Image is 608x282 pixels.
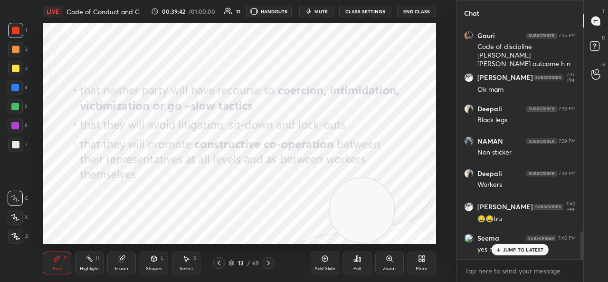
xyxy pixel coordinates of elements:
[464,136,474,146] img: ec9b0756aaa943319a2da862e0bd377a.jpg
[252,259,259,267] div: 69
[601,61,605,68] p: G
[464,31,474,40] img: 8225b60629a24c7bb0af043543b35971.jpg
[314,8,328,15] span: mute
[559,106,576,112] div: 7:39 PM
[559,33,576,39] div: 7:35 PM
[8,191,28,206] div: C
[64,256,67,261] div: P
[477,31,495,40] h6: Gauri
[180,266,193,271] div: Select
[383,266,396,271] div: Zoom
[397,6,436,17] button: End Class
[236,260,246,266] div: 13
[53,266,61,271] div: Pen
[464,169,474,178] img: 36941770a5e5455d8aa613aecbfb14cc.jpg
[8,229,28,244] div: Z
[246,6,292,17] button: HANDOUTS
[464,104,474,114] img: 36941770a5e5455d8aa613aecbfb14cc.jpg
[353,266,361,271] div: Poll
[8,137,28,152] div: 7
[602,8,605,15] p: T
[464,233,474,243] img: 3
[416,266,427,271] div: More
[8,80,28,95] div: 4
[526,235,556,241] img: 4P8fHbbgJtejmAAAAAElFTkSuQmCC
[477,203,533,211] h6: [PERSON_NAME]
[526,138,557,144] img: 4P8fHbbgJtejmAAAAAElFTkSuQmCC
[8,23,27,38] div: 1
[477,245,576,254] div: yes mam
[559,138,576,144] div: 7:39 PM
[8,118,28,133] div: 6
[526,33,557,39] img: 4P8fHbbgJtejmAAAAAElFTkSuQmCC
[477,85,576,95] div: Ok mam
[299,6,333,17] button: mute
[146,266,162,271] div: Shapes
[247,260,250,266] div: /
[477,169,502,178] h6: Deepali
[565,72,576,83] div: 7:37 PM
[161,256,164,261] div: L
[456,26,583,260] div: grid
[8,99,28,114] div: 5
[114,266,129,271] div: Eraser
[456,0,487,26] p: Chat
[236,9,240,14] div: 12
[8,42,28,57] div: 2
[477,180,576,190] div: Workers
[464,73,474,82] img: 1ec7e1b542e64c96945709a771af1584.jpg
[477,214,576,224] div: 😂😂tru
[477,73,533,82] h6: [PERSON_NAME]
[8,61,28,76] div: 3
[477,42,576,78] div: Code of discipline [PERSON_NAME] [PERSON_NAME] outcome h n mam
[8,210,28,225] div: X
[477,234,499,243] h6: Seema
[602,34,605,41] p: D
[96,256,99,261] div: H
[533,204,563,210] img: 4P8fHbbgJtejmAAAAAElFTkSuQmCC
[66,7,147,16] h4: Code of Conduct and Code of Discipline
[526,106,557,112] img: 4P8fHbbgJtejmAAAAAElFTkSuQmCC
[565,201,576,213] div: 7:40 PM
[477,116,576,125] div: Black legs
[339,6,391,17] button: CLASS SETTINGS
[533,75,563,80] img: 4P8fHbbgJtejmAAAAAElFTkSuQmCC
[314,266,335,271] div: Add Slide
[80,266,99,271] div: Highlight
[477,105,502,113] h6: Deepali
[193,256,196,261] div: S
[503,247,544,253] p: JUMP TO LATEST
[559,171,576,176] div: 7:39 PM
[477,148,576,157] div: Non sticker
[558,235,576,241] div: 7:40 PM
[43,6,63,17] div: LIVE
[477,137,503,146] h6: NAMAN
[526,171,557,176] img: 4P8fHbbgJtejmAAAAAElFTkSuQmCC
[464,202,474,212] img: 1ec7e1b542e64c96945709a771af1584.jpg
